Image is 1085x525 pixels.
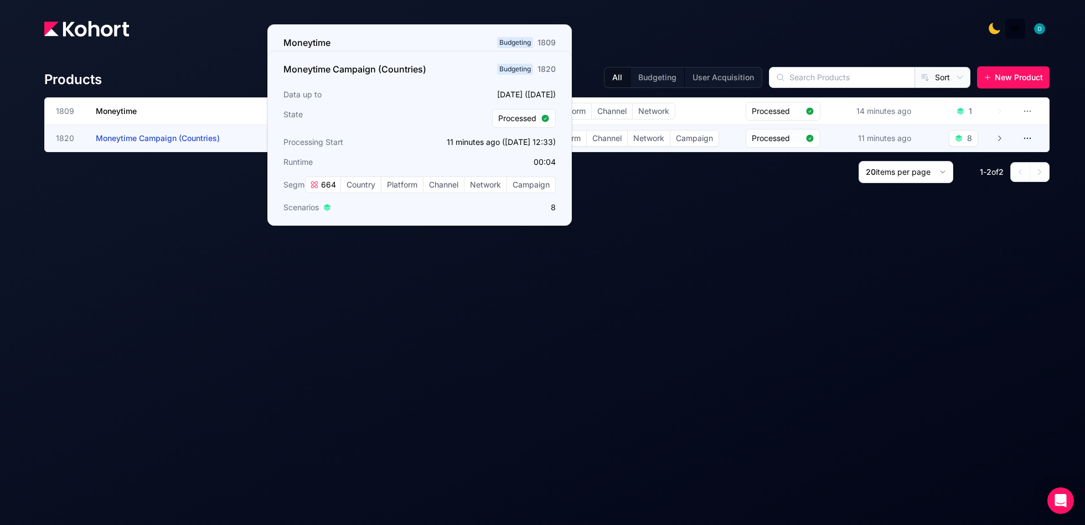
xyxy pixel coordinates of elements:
[854,103,913,119] div: 14 minutes ago
[96,106,137,116] span: Moneytime
[423,137,556,148] p: 11 minutes ago ([DATE] 12:33)
[935,72,950,83] span: Sort
[876,167,931,176] span: items per page
[538,37,556,48] div: 1809
[56,106,82,117] span: 1809
[980,167,983,176] span: 1
[983,167,986,176] span: -
[999,167,1004,176] span: 2
[56,98,1004,124] a: 1809MoneytimeBudgeting107CountryPlatformChannelNetworkProcessed14 minutes ago1
[283,89,416,100] h3: Data up to
[283,179,320,190] span: Segments
[995,72,1043,83] span: New Product
[96,133,220,143] span: Moneytime Campaign (Countries)
[633,103,675,119] span: Network
[969,106,972,117] div: 1
[464,177,507,193] span: Network
[56,125,1004,152] a: 1820Moneytime Campaign (Countries)Budgeting664CountryPlatformChannelNetworkCampaignProcessed11 mi...
[752,106,801,117] span: Processed
[752,133,801,144] span: Processed
[587,131,627,146] span: Channel
[381,177,423,193] span: Platform
[628,131,670,146] span: Network
[592,103,632,119] span: Channel
[684,67,762,87] button: User Acquisition
[859,161,953,183] button: 20items per page
[283,137,416,148] h3: Processing Start
[423,89,556,100] p: [DATE] ([DATE])
[604,67,630,87] button: All
[283,202,319,213] span: Scenarios
[44,71,102,89] h4: Products
[1047,487,1074,514] div: Open Intercom Messenger
[538,64,556,75] div: 1820
[534,157,556,167] app-duration-counter: 00:04
[769,67,914,87] input: Search Products
[967,133,972,144] div: 8
[44,21,129,37] img: Kohort logo
[986,167,991,176] span: 2
[991,167,999,176] span: of
[283,63,426,76] h3: Moneytime Campaign (Countries)
[56,133,82,144] span: 1820
[856,131,913,146] div: 11 minutes ago
[866,167,876,176] span: 20
[1010,23,1021,34] img: logo_MoneyTimeLogo_1_20250619094856634230.png
[341,177,381,193] span: Country
[977,66,1050,89] button: New Product
[497,64,533,75] span: Budgeting
[319,179,336,190] span: 664
[630,67,684,87] button: Budgeting
[507,177,555,193] span: Campaign
[498,113,536,124] span: Processed
[283,109,416,128] h3: State
[497,37,533,48] span: Budgeting
[283,36,330,49] h3: Moneytime
[423,177,464,193] span: Channel
[283,157,416,168] h3: Runtime
[423,202,556,213] p: 8
[670,131,719,146] span: Campaign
